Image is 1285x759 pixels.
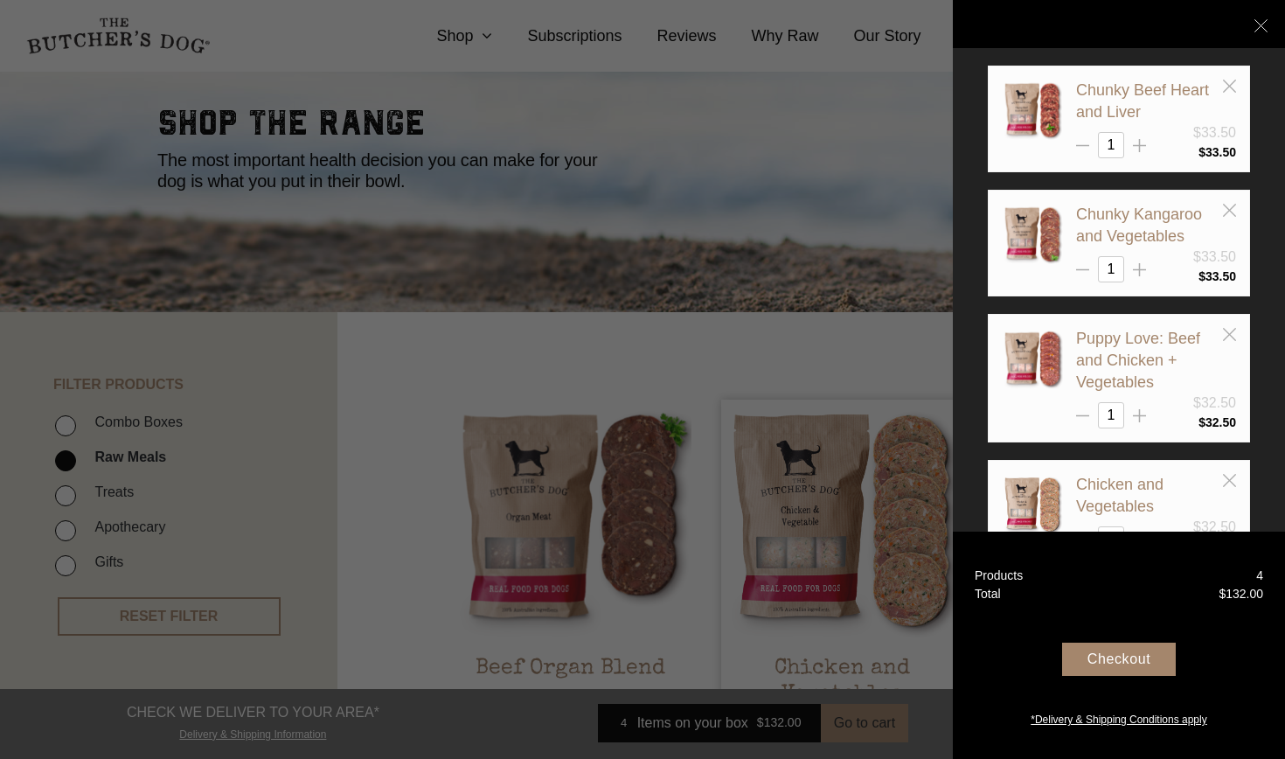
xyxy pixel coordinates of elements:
div: Checkout [1062,643,1176,676]
img: Chunky Kangaroo and Vegetables [1002,204,1063,265]
bdi: 32.50 [1198,415,1236,429]
img: Chicken and Vegetables [1002,474,1063,535]
span: $ [1198,145,1205,159]
a: Chunky Kangaroo and Vegetables [1076,205,1202,245]
a: Puppy Love: Beef and Chicken + Vegetables [1076,330,1200,391]
img: Puppy Love: Beef and Chicken + Vegetables [1002,328,1063,389]
div: $32.50 [1193,393,1236,414]
span: $ [1198,269,1205,283]
bdi: 33.50 [1198,145,1236,159]
div: Products [975,567,1023,585]
a: Chicken and Vegetables [1076,476,1163,515]
div: Total [975,585,1001,603]
bdi: 33.50 [1198,269,1236,283]
span: $ [1219,587,1226,601]
div: $33.50 [1193,247,1236,268]
a: Products 4 Total $132.00 Checkout [953,532,1285,759]
img: Chunky Beef Heart and Liver [1002,80,1063,141]
div: $33.50 [1193,122,1236,143]
span: $ [1198,415,1205,429]
div: $32.50 [1193,517,1236,538]
a: *Delivery & Shipping Conditions apply [953,707,1285,728]
div: 4 [1256,567,1263,585]
a: Chunky Beef Heart and Liver [1076,81,1209,121]
bdi: 132.00 [1219,587,1263,601]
